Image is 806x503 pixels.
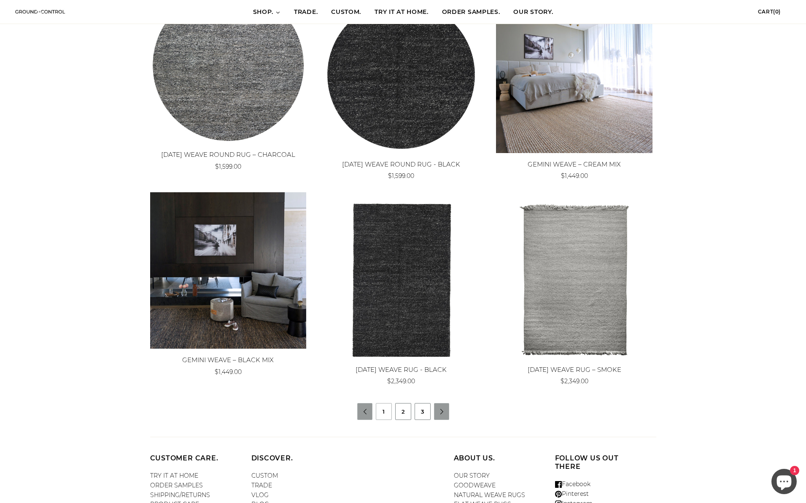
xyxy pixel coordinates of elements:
[251,472,278,479] a: CUSTOM
[528,160,621,168] a: GEMINI WEAVE – CREAM MIX
[150,491,210,499] a: SHIPPING/RETURNS
[253,8,274,16] span: SHOP.
[376,403,391,420] a: 1
[375,8,429,16] span: TRY IT AT HOME.
[454,491,525,499] a: NATURAL WEAVE RUGS
[251,491,269,499] a: VLOG
[150,481,203,489] a: ORDER SAMPLES
[358,409,373,414] a: 
[396,403,411,420] a: 2
[507,0,560,24] a: OUR STORY.
[368,0,435,24] a: TRY IT AT HOME.
[388,172,414,180] span: $1,599.00
[454,472,490,479] a: OUR STORY
[435,0,507,24] a: ORDER SAMPLES.
[769,469,799,496] inbox-online-store-chat: Shopify online store chat
[287,0,324,24] a: TRADE.
[415,403,430,420] a: 3
[555,480,590,488] a: Facebook
[150,454,239,463] h4: CUSTOMER CARE.
[555,490,589,498] a: Pinterest
[356,366,447,374] a: [DATE] WEAVE RUG - BLACK
[161,151,295,159] a: [DATE] WEAVE ROUND RUG – CHARCOAL
[561,172,588,180] span: $1,449.00
[528,366,621,374] a: [DATE] WEAVE RUG – SMOKE
[454,454,542,463] h4: ABOUT US.
[251,481,272,489] a: TRADE
[215,368,242,376] span: $1,449.00
[513,8,553,16] span: OUR STORY.
[561,377,588,385] span: $2,349.00
[150,472,198,479] a: TRY IT AT HOME
[251,454,340,463] h4: DISCOVER.
[331,8,361,16] span: CUSTOM.
[758,8,793,15] a: Cart(0)
[294,8,318,16] span: TRADE.
[434,409,450,414] a: 
[758,8,773,15] span: Cart
[182,356,274,364] a: GEMINI WEAVE – BLACK MIX
[555,454,644,471] h4: Follow us out there
[454,481,496,489] a: GOODWEAVE
[387,377,415,385] span: $2,349.00
[442,8,500,16] span: ORDER SAMPLES.
[324,0,368,24] a: CUSTOM.
[215,163,241,170] span: $1,599.00
[246,0,288,24] a: SHOP.
[342,160,460,168] a: [DATE] WEAVE ROUND RUG - BLACK
[775,8,779,15] span: 0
